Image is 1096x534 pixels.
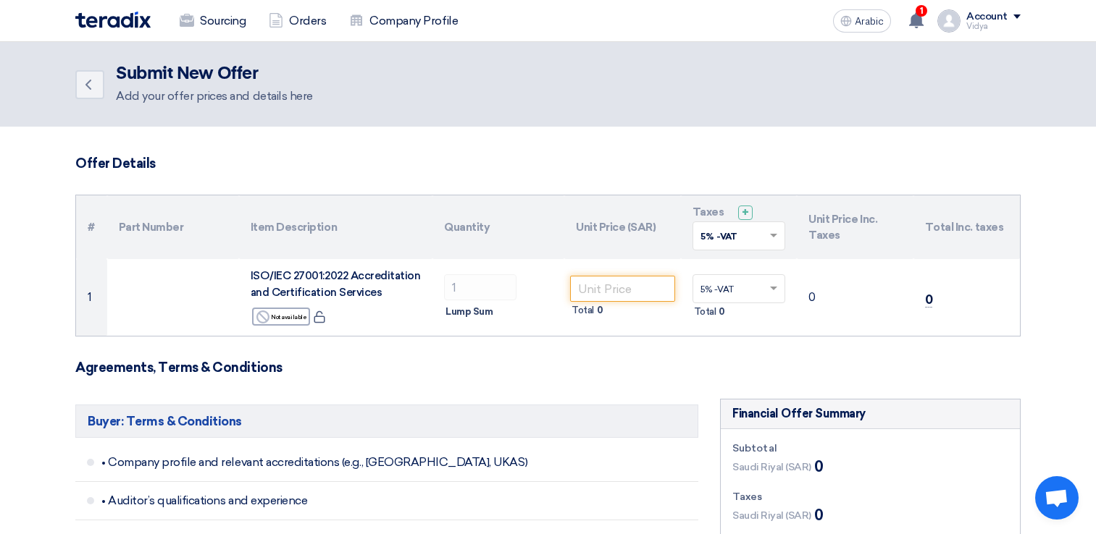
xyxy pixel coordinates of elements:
[719,305,725,319] span: 0
[369,12,458,30] font: Company Profile
[432,195,564,259] th: Quantity
[797,259,913,336] td: 0
[572,303,594,318] span: Total
[916,5,927,17] span: 1
[289,12,326,30] font: Orders
[694,305,716,319] span: Total
[75,360,1021,376] h3: Agreements, Terms & Conditions
[732,508,811,523] span: Saudi Riyal (SAR)
[76,195,107,259] th: #
[75,12,151,28] img: Teradix logo
[797,195,913,259] th: Unit Price Inc. Taxes
[445,305,493,319] span: Lump Sum
[966,22,1021,30] div: Vidya
[742,205,749,219] span: +
[966,11,1008,23] div: Account
[855,17,884,27] span: Arabic
[75,404,698,438] h5: Buyer: Terms & Conditions
[925,292,933,307] font: 0
[1035,476,1079,520] a: Open chat
[833,9,891,33] button: Arabic
[732,441,1008,456] div: Subtotal
[732,459,811,475] span: Saudi Riyal (SAR)
[814,456,824,478] span: 0
[168,5,257,37] a: Sourcing
[570,276,675,302] input: Unit Price
[257,5,338,37] a: Orders
[913,195,1020,259] th: Total Inc. taxes
[444,274,516,300] input: RFQ_STEP1.ITEMS.2.AMOUNT_TITLE
[75,156,1021,171] h3: Offer Details
[116,88,313,105] div: Add your offer prices and details here
[693,274,786,303] ng-select: VAT
[937,9,961,33] img: profile_test.png
[76,259,107,336] td: 1
[732,489,1008,504] div: Taxes
[239,195,433,259] th: Item Description
[814,504,824,526] span: 0
[116,64,313,84] h2: Submit New Offer
[597,303,603,318] span: 0
[271,311,306,323] font: Not available
[564,195,681,259] th: Unit Price (SAR)
[732,407,866,420] font: Financial Offer Summary
[693,205,724,219] font: Taxes
[107,195,239,259] th: Part Number
[101,493,578,508] span: • Auditor’s qualifications and experience
[200,12,246,30] font: Sourcing
[101,455,578,470] span: • Company profile and relevant accreditations (e.g., [GEOGRAPHIC_DATA], UKAS)
[251,269,421,299] span: ISO/IEC 27001:2022 Accreditation and Certification Services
